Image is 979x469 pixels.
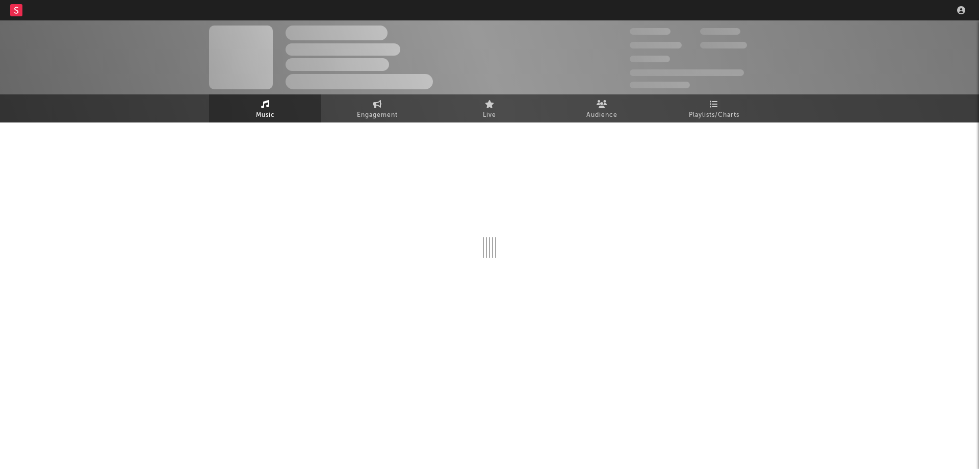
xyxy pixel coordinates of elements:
a: Audience [546,94,658,122]
a: Playlists/Charts [658,94,770,122]
span: Music [256,109,275,121]
span: 50,000,000 [630,42,682,48]
span: 100,000 [700,28,740,35]
span: 300,000 [630,28,671,35]
span: Playlists/Charts [689,109,739,121]
span: 1,000,000 [700,42,747,48]
span: 50,000,000 Monthly Listeners [630,69,744,76]
span: Engagement [357,109,398,121]
span: Audience [586,109,617,121]
span: Live [483,109,496,121]
span: 100,000 [630,56,670,62]
a: Live [433,94,546,122]
a: Engagement [321,94,433,122]
span: Jump Score: 85.0 [630,82,690,88]
a: Music [209,94,321,122]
